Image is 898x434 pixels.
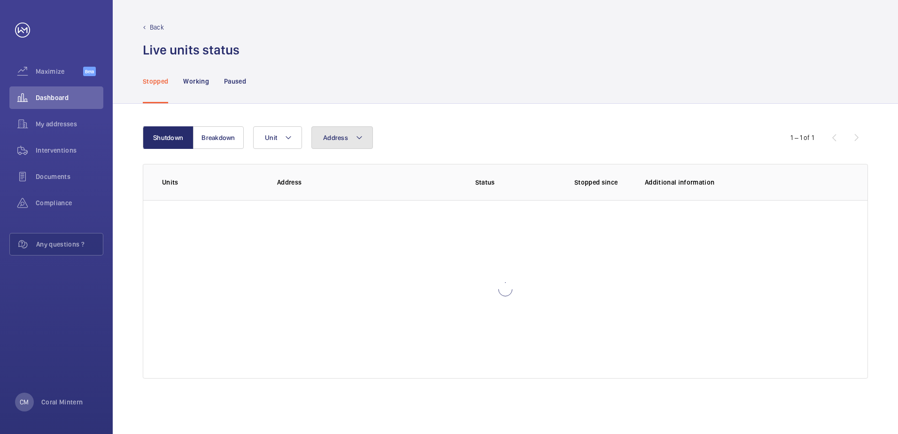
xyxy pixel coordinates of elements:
[193,126,244,149] button: Breakdown
[311,126,373,149] button: Address
[20,397,29,407] p: CM
[36,93,103,102] span: Dashboard
[83,67,96,76] span: Beta
[36,119,103,129] span: My addresses
[790,133,814,142] div: 1 – 1 of 1
[150,23,164,32] p: Back
[41,397,83,407] p: Coral Mintern
[36,198,103,208] span: Compliance
[183,77,209,86] p: Working
[265,134,277,141] span: Unit
[574,178,630,187] p: Stopped since
[417,178,552,187] p: Status
[36,172,103,181] span: Documents
[36,67,83,76] span: Maximize
[645,178,849,187] p: Additional information
[143,41,240,59] h1: Live units status
[277,178,410,187] p: Address
[224,77,246,86] p: Paused
[143,77,168,86] p: Stopped
[36,240,103,249] span: Any questions ?
[323,134,348,141] span: Address
[36,146,103,155] span: Interventions
[143,126,194,149] button: Shutdown
[253,126,302,149] button: Unit
[162,178,262,187] p: Units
